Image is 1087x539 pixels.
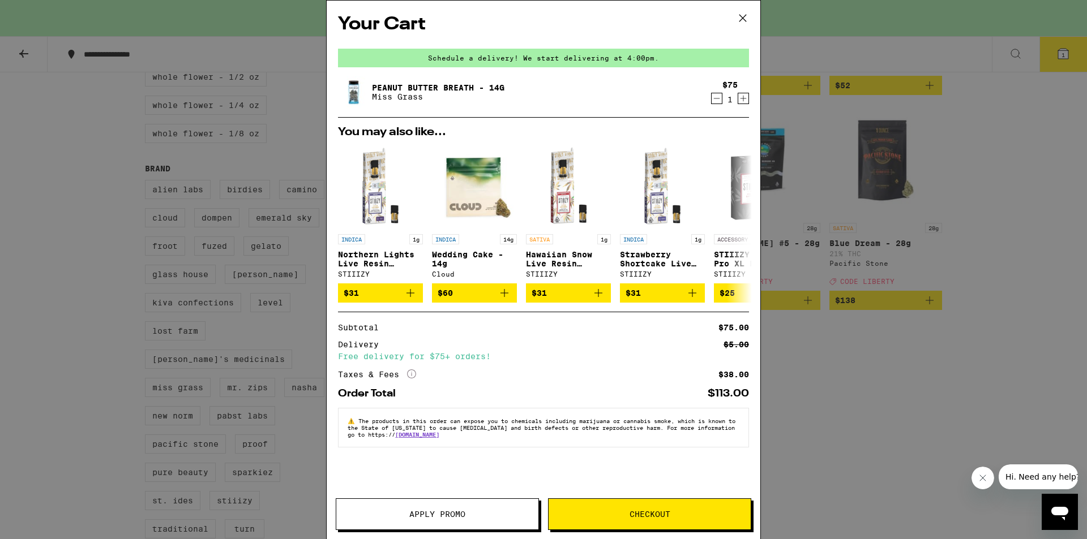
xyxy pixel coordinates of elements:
[620,144,705,228] img: STIIIZY - Strawberry Shortcake Live Resin Liquid Diamonds - 1g
[338,144,423,283] a: Open page for Northern Lights Live Resin Liquid Diamond - 1g from STIIIZY
[338,234,365,244] p: INDICA
[338,340,387,348] div: Delivery
[338,352,749,360] div: Free delivery for $75+ orders!
[691,234,705,244] p: 1g
[432,283,517,303] button: Add to bag
[500,234,517,244] p: 14g
[432,250,517,268] p: Wedding Cake - 14g
[714,144,799,228] img: STIIIZY - STIIIZY Black Pro XL Battery
[526,234,553,244] p: SATIVA
[338,12,749,37] h2: Your Cart
[722,80,738,89] div: $75
[338,324,387,331] div: Subtotal
[344,288,359,297] span: $31
[1042,494,1078,530] iframe: Button to launch messaging window
[738,93,749,104] button: Increment
[338,283,423,303] button: Add to bag
[348,417,358,424] span: ⚠️
[597,234,611,244] p: 1g
[720,288,735,297] span: $25
[526,144,611,283] a: Open page for Hawaiian Snow Live Resin Liquid Diamonds - 1g from STIIIZY
[548,498,751,530] button: Checkout
[432,234,459,244] p: INDICA
[338,144,423,228] img: STIIIZY - Northern Lights Live Resin Liquid Diamond - 1g
[620,144,705,283] a: Open page for Strawberry Shortcake Live Resin Liquid Diamonds - 1g from STIIIZY
[336,498,539,530] button: Apply Promo
[348,417,735,438] span: The products in this order can expose you to chemicals including marijuana or cannabis smoke, whi...
[714,144,799,283] a: Open page for STIIIZY Black Pro XL Battery from STIIIZY
[338,369,416,380] div: Taxes & Fees
[999,464,1078,489] iframe: Message from company
[714,270,799,278] div: STIIIZY
[372,83,504,92] a: Peanut Butter Breath - 14g
[718,370,749,378] div: $38.00
[526,283,611,303] button: Add to bag
[338,49,749,67] div: Schedule a delivery! We start delivering at 4:00pm.
[708,389,749,399] div: $113.00
[409,510,465,518] span: Apply Promo
[409,234,423,244] p: 1g
[626,288,641,297] span: $31
[526,270,611,278] div: STIIIZY
[630,510,670,518] span: Checkout
[395,431,439,438] a: [DOMAIN_NAME]
[526,250,611,268] p: Hawaiian Snow Live Resin Liquid Diamonds - 1g
[438,288,453,297] span: $60
[338,127,749,138] h2: You may also like...
[724,340,749,348] div: $5.00
[620,270,705,278] div: STIIIZY
[338,270,423,278] div: STIIIZY
[718,324,749,331] div: $75.00
[711,93,722,104] button: Decrement
[432,144,517,283] a: Open page for Wedding Cake - 14g from Cloud
[526,144,611,228] img: STIIIZY - Hawaiian Snow Live Resin Liquid Diamonds - 1g
[532,288,547,297] span: $31
[714,234,751,244] p: ACCESSORY
[620,250,705,268] p: Strawberry Shortcake Live Resin Liquid Diamonds - 1g
[722,95,738,104] div: 1
[338,250,423,268] p: Northern Lights Live Resin Liquid Diamond - 1g
[714,250,799,268] p: STIIIZY Black Pro XL Battery
[620,234,647,244] p: INDICA
[972,467,994,489] iframe: Close message
[432,270,517,278] div: Cloud
[7,8,82,17] span: Hi. Need any help?
[338,76,370,108] img: Peanut Butter Breath - 14g
[372,92,504,101] p: Miss Grass
[714,283,799,303] button: Add to bag
[338,389,404,399] div: Order Total
[432,144,517,228] img: Cloud - Wedding Cake - 14g
[620,283,705,303] button: Add to bag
